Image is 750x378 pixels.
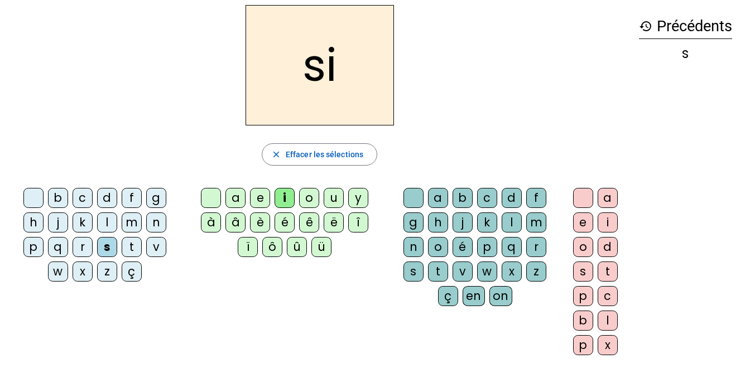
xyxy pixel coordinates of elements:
[271,149,281,159] mat-icon: close
[489,286,512,306] div: on
[238,237,258,257] div: ï
[201,212,221,232] div: à
[598,335,618,355] div: x
[23,237,44,257] div: p
[598,261,618,282] div: t
[573,311,593,331] div: b
[97,261,117,282] div: z
[598,237,618,257] div: d
[97,188,117,208] div: d
[287,237,307,257] div: û
[122,237,142,257] div: t
[262,237,282,257] div: ô
[463,286,485,306] div: en
[73,261,93,282] div: x
[598,188,618,208] div: a
[324,212,344,232] div: ë
[48,188,68,208] div: b
[598,212,618,232] div: i
[225,212,246,232] div: â
[403,261,424,282] div: s
[250,212,270,232] div: è
[122,261,142,282] div: ç
[73,237,93,257] div: r
[598,286,618,306] div: c
[428,261,448,282] div: t
[311,237,331,257] div: ü
[502,237,522,257] div: q
[502,212,522,232] div: l
[73,212,93,232] div: k
[122,188,142,208] div: f
[526,261,546,282] div: z
[428,237,448,257] div: o
[225,188,246,208] div: a
[48,261,68,282] div: w
[275,188,295,208] div: i
[573,335,593,355] div: p
[73,188,93,208] div: c
[639,20,652,33] mat-icon: history
[573,212,593,232] div: e
[246,5,394,125] h2: si
[573,286,593,306] div: p
[403,237,424,257] div: n
[573,237,593,257] div: o
[526,237,546,257] div: r
[262,143,377,166] button: Effacer les sélections
[477,212,497,232] div: k
[428,212,448,232] div: h
[146,188,166,208] div: g
[48,212,68,232] div: j
[299,212,319,232] div: ê
[23,212,44,232] div: h
[324,188,344,208] div: u
[453,212,473,232] div: j
[428,188,448,208] div: a
[122,212,142,232] div: m
[477,188,497,208] div: c
[453,261,473,282] div: v
[502,261,522,282] div: x
[438,286,458,306] div: ç
[573,261,593,282] div: s
[598,311,618,331] div: l
[97,237,117,257] div: s
[275,212,295,232] div: é
[146,237,166,257] div: v
[286,148,363,161] span: Effacer les sélections
[348,212,368,232] div: î
[348,188,368,208] div: y
[453,188,473,208] div: b
[639,14,732,39] h3: Précédents
[477,261,497,282] div: w
[403,212,424,232] div: g
[477,237,497,257] div: p
[48,237,68,257] div: q
[299,188,319,208] div: o
[250,188,270,208] div: e
[97,212,117,232] div: l
[526,212,546,232] div: m
[453,237,473,257] div: é
[146,212,166,232] div: n
[502,188,522,208] div: d
[639,47,732,60] div: s
[526,188,546,208] div: f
